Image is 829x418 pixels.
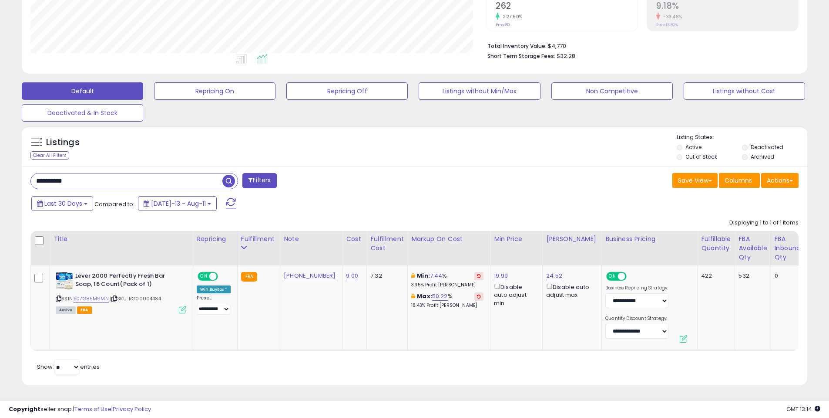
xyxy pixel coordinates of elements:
[411,272,483,288] div: %
[494,282,536,307] div: Disable auto adjust min
[430,272,443,280] a: 7.44
[417,292,432,300] b: Max:
[31,196,93,211] button: Last 30 Days
[417,272,430,280] b: Min:
[286,82,408,100] button: Repricing Off
[370,234,404,253] div: Fulfillment Cost
[197,295,231,315] div: Preset:
[738,272,764,280] div: 532
[660,14,682,20] small: -33.48%
[197,285,231,293] div: Win BuyBox *
[46,136,80,149] h5: Listings
[751,153,774,160] label: Archived
[94,200,134,208] span: Compared to:
[738,234,767,262] div: FBA Available Qty
[496,1,638,13] h2: 262
[496,22,510,27] small: Prev: 80
[346,234,363,244] div: Cost
[110,295,161,302] span: | SKU: RG00004434
[242,173,276,188] button: Filters
[546,234,598,244] div: [PERSON_NAME]
[56,306,76,314] span: All listings currently available for purchase on Amazon
[370,272,401,280] div: 7.32
[701,272,728,280] div: 422
[419,82,540,100] button: Listings without Min/Max
[487,42,547,50] b: Total Inventory Value:
[551,82,673,100] button: Non Competitive
[411,292,483,309] div: %
[672,173,718,188] button: Save View
[74,295,109,302] a: B07G85M9MN
[786,405,820,413] span: 2025-09-12 13:14 GMT
[411,234,487,244] div: Markup on Cost
[761,173,799,188] button: Actions
[77,306,92,314] span: FBA
[56,272,73,289] img: 519Za5o-9xL._SL40_.jpg
[151,199,206,208] span: [DATE]-13 - Aug-11
[656,22,678,27] small: Prev: 13.80%
[677,133,807,142] p: Listing States:
[725,176,752,185] span: Columns
[719,173,760,188] button: Columns
[284,272,336,280] a: [PHONE_NUMBER]
[656,1,798,13] h2: 9.18%
[30,151,69,160] div: Clear All Filters
[154,82,275,100] button: Repricing On
[75,272,181,290] b: Lever 2000 Perfectly Fresh Bar Soap, 16 Count(Pack of 1)
[408,231,490,265] th: The percentage added to the cost of goods (COGS) that forms the calculator for Min & Max prices.
[54,234,189,244] div: Title
[701,234,731,253] div: Fulfillable Quantity
[113,405,151,413] a: Privacy Policy
[346,272,358,280] a: 9.00
[494,272,508,280] a: 19.99
[605,285,668,291] label: Business Repricing Strategy:
[605,234,694,244] div: Business Pricing
[546,272,562,280] a: 24.52
[241,272,257,282] small: FBA
[9,405,151,414] div: seller snap | |
[22,82,143,100] button: Default
[56,272,186,313] div: ASIN:
[751,143,783,151] label: Deactivated
[775,272,798,280] div: 0
[487,40,792,51] li: $4,770
[546,282,595,299] div: Disable auto adjust max
[74,405,111,413] a: Terms of Use
[685,143,701,151] label: Active
[729,219,799,227] div: Displaying 1 to 1 of 1 items
[500,14,523,20] small: 227.50%
[625,273,639,280] span: OFF
[432,292,448,301] a: 50.22
[37,363,100,371] span: Show: entries
[198,273,209,280] span: ON
[411,282,483,288] p: 3.35% Profit [PERSON_NAME]
[138,196,217,211] button: [DATE]-13 - Aug-11
[557,52,575,60] span: $32.28
[22,104,143,122] button: Deactivated & In Stock
[607,273,618,280] span: ON
[605,316,668,322] label: Quantity Discount Strategy:
[411,302,483,309] p: 18.43% Profit [PERSON_NAME]
[217,273,231,280] span: OFF
[775,234,801,262] div: FBA inbound Qty
[684,82,805,100] button: Listings without Cost
[494,234,539,244] div: Min Price
[197,234,234,244] div: Repricing
[487,52,555,60] b: Short Term Storage Fees:
[241,234,276,244] div: Fulfillment
[44,199,82,208] span: Last 30 Days
[9,405,40,413] strong: Copyright
[284,234,339,244] div: Note
[685,153,717,160] label: Out of Stock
